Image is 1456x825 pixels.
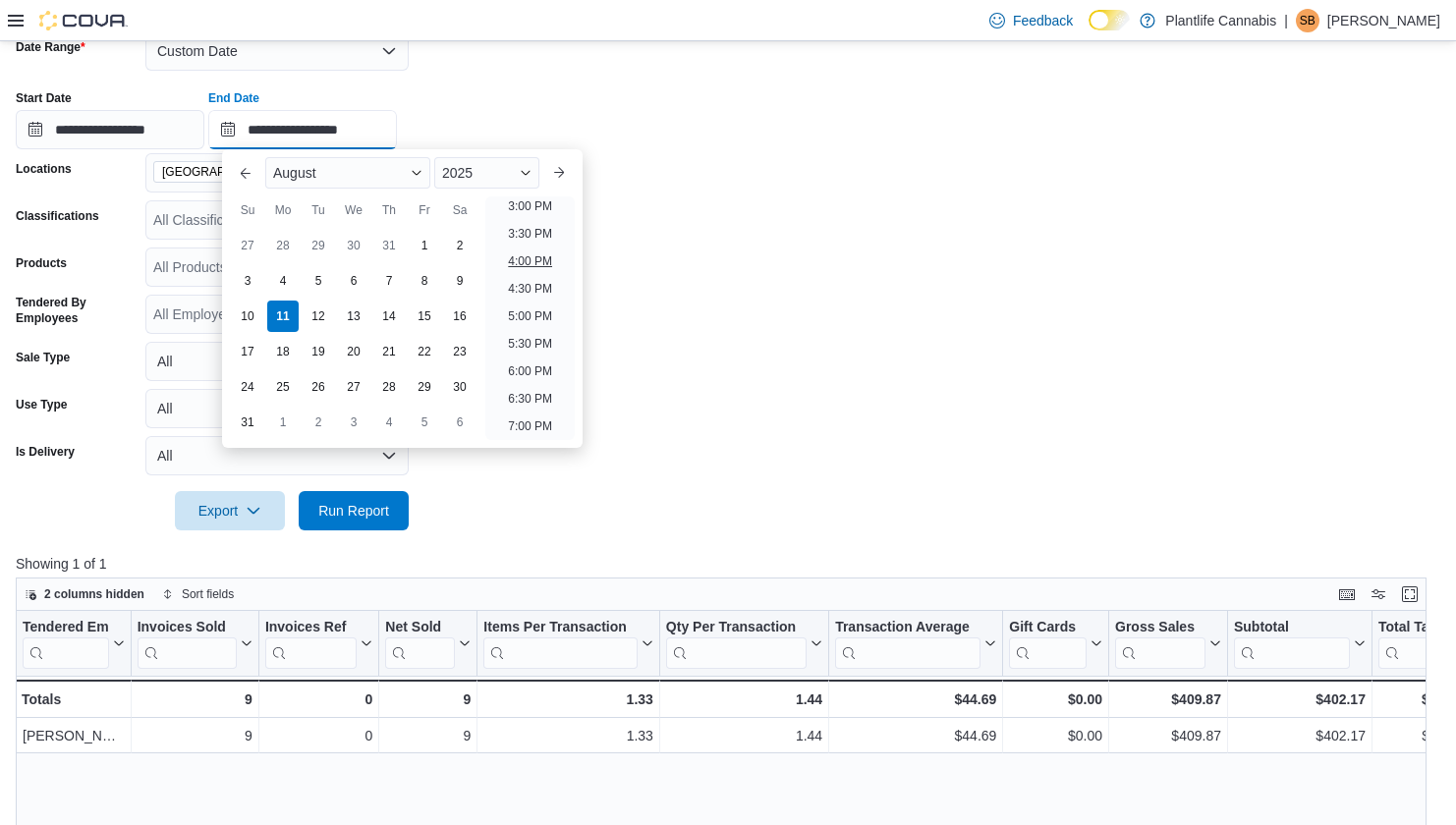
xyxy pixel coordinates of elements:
div: day-1 [267,407,299,438]
div: day-19 [303,336,334,367]
div: Fr [409,194,440,226]
button: Qty Per Transaction [666,619,822,669]
div: day-25 [267,371,299,403]
div: $402.17 [1234,724,1366,747]
div: Gross Sales [1115,619,1205,637]
label: End Date [208,90,259,106]
div: Gift Cards [1009,619,1087,637]
label: Tendered By Employees [16,295,138,326]
div: day-29 [409,371,440,403]
button: Items Per Transaction [483,619,653,669]
button: Display options [1367,582,1390,606]
div: Button. Open the month selector. August is currently selected. [265,157,430,189]
li: 4:00 PM [500,249,560,273]
div: Tu [303,194,334,226]
li: 6:30 PM [500,387,560,411]
div: day-31 [373,230,405,261]
span: 2 columns hidden [44,586,144,602]
span: Edmonton - Albany [153,161,340,183]
label: Locations [16,161,72,177]
button: 2 columns hidden [17,582,152,606]
div: Invoices Ref [265,619,357,669]
label: Classifications [16,208,99,224]
button: Invoices Ref [265,619,372,669]
div: day-18 [267,336,299,367]
div: day-31 [232,407,263,438]
div: day-5 [409,407,440,438]
div: day-12 [303,301,334,332]
img: Cova [39,11,128,30]
button: All [145,389,409,428]
div: $409.87 [1115,724,1221,747]
div: August, 2025 [230,228,477,440]
div: 1.33 [483,724,653,747]
label: Date Range [16,39,85,55]
div: [PERSON_NAME] [23,724,125,747]
div: Sa [444,194,476,226]
div: Invoices Ref [265,619,357,637]
div: 1.44 [666,687,822,711]
label: Products [16,255,67,271]
div: day-17 [232,336,263,367]
div: day-27 [338,371,369,403]
div: day-10 [232,301,263,332]
span: [GEOGRAPHIC_DATA] - [GEOGRAPHIC_DATA] [162,162,315,182]
div: We [338,194,369,226]
p: [PERSON_NAME] [1327,9,1440,32]
div: day-2 [444,230,476,261]
div: day-26 [303,371,334,403]
span: 2025 [442,165,473,181]
div: Qty Per Transaction [666,619,807,637]
div: day-20 [338,336,369,367]
div: Invoices Sold [138,619,237,669]
div: Transaction Average [835,619,980,637]
div: Transaction Average [835,619,980,669]
div: day-30 [338,230,369,261]
div: Total Tax [1378,619,1448,637]
label: Sale Type [16,350,70,365]
div: Subtotal [1234,619,1350,637]
div: $0.00 [1009,687,1102,711]
button: Invoices Sold [138,619,252,669]
button: Enter fullscreen [1398,582,1422,606]
div: Total Tax [1378,619,1448,669]
div: Th [373,194,405,226]
div: day-4 [267,265,299,297]
ul: Time [485,196,575,440]
div: Invoices Sold [138,619,237,637]
button: Subtotal [1234,619,1366,669]
button: Gross Sales [1115,619,1221,669]
div: day-2 [303,407,334,438]
div: day-4 [373,407,405,438]
div: Totals [22,687,125,711]
button: Next month [543,157,575,189]
button: Tendered Employee [23,619,125,669]
p: Showing 1 of 1 [16,554,1440,574]
div: day-14 [373,301,405,332]
div: day-13 [338,301,369,332]
button: Run Report [299,491,409,530]
input: Press the down key to enter a popover containing a calendar. Press the escape key to close the po... [208,110,397,149]
div: day-7 [373,265,405,297]
div: day-6 [338,265,369,297]
div: day-15 [409,301,440,332]
div: 9 [138,724,252,747]
button: Previous Month [230,157,261,189]
li: 6:00 PM [500,359,560,383]
div: $409.87 [1115,687,1221,711]
div: day-27 [232,230,263,261]
div: Su [232,194,263,226]
div: $44.69 [835,687,996,711]
button: Sort fields [154,582,242,606]
button: Net Sold [385,619,471,669]
div: day-5 [303,265,334,297]
div: day-21 [373,336,405,367]
input: Dark Mode [1089,10,1130,30]
button: Keyboard shortcuts [1335,582,1359,606]
input: Press the down key to open a popover containing a calendar. [16,110,204,149]
div: day-6 [444,407,476,438]
button: Transaction Average [835,619,996,669]
div: day-29 [303,230,334,261]
span: Feedback [1013,11,1073,30]
div: Subtotal [1234,619,1350,669]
